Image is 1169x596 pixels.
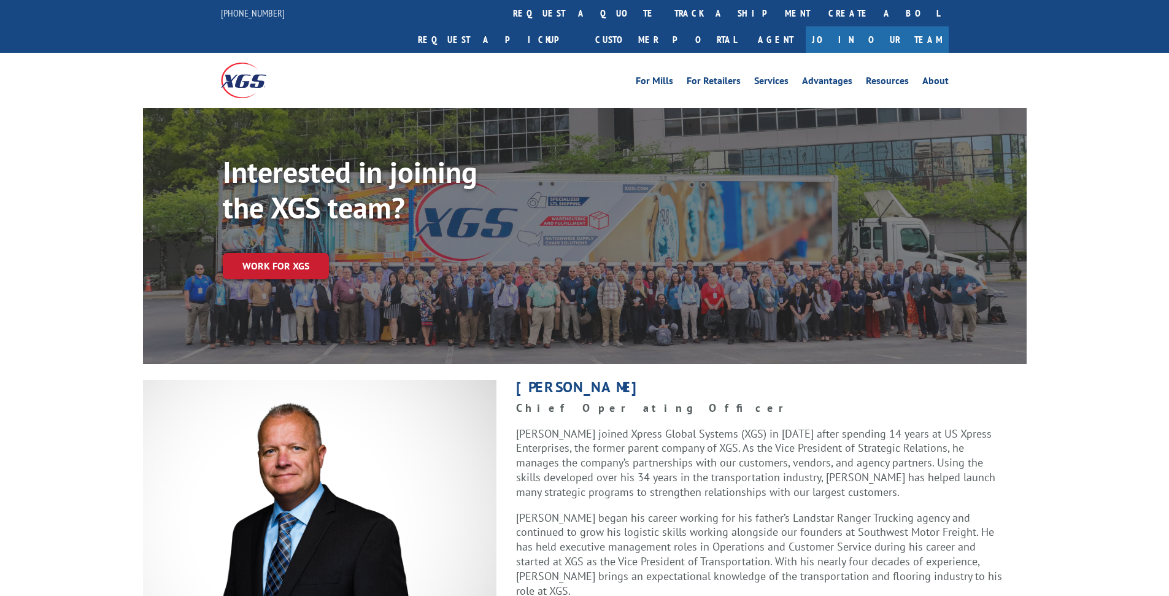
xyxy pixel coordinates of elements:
[223,253,329,279] a: Work for XGS
[516,401,801,415] strong: Chief Operating Officer
[223,193,591,228] h1: the XGS team?
[746,26,806,53] a: Agent
[866,76,909,90] a: Resources
[802,76,852,90] a: Advantages
[806,26,949,53] a: Join Our Team
[516,427,1007,511] p: [PERSON_NAME] joined Xpress Global Systems (XGS) in [DATE] after spending 14 years at US Xpress E...
[636,76,673,90] a: For Mills
[221,7,285,19] a: [PHONE_NUMBER]
[922,76,949,90] a: About
[409,26,586,53] a: Request a pickup
[223,157,591,193] h1: Interested in joining
[687,76,741,90] a: For Retailers
[754,76,789,90] a: Services
[586,26,746,53] a: Customer Portal
[516,380,1007,401] h1: [PERSON_NAME]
